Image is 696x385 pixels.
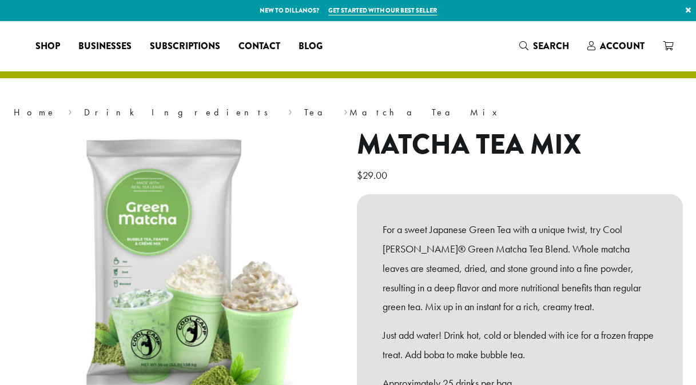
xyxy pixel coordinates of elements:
[14,106,683,119] nav: Breadcrumb
[26,37,69,55] a: Shop
[150,39,220,54] span: Subscriptions
[600,39,645,53] span: Account
[383,220,657,316] p: For a sweet Japanese Green Tea with a unique twist, try Cool [PERSON_NAME]® Green Matcha Tea Blen...
[357,129,683,162] h1: Matcha Tea Mix
[288,102,292,119] span: ›
[533,39,569,53] span: Search
[78,39,132,54] span: Businesses
[14,106,56,118] a: Home
[35,39,60,54] span: Shop
[304,106,332,118] a: Tea
[68,102,72,119] span: ›
[84,106,276,118] a: Drink Ingredients
[510,37,578,55] a: Search
[383,326,657,364] p: Just add water! Drink hot, cold or blended with ice for a frozen frappe treat. Add boba to make b...
[328,6,437,15] a: Get started with our best seller
[299,39,323,54] span: Blog
[238,39,280,54] span: Contact
[344,102,348,119] span: ›
[357,169,390,182] bdi: 29.00
[357,169,363,182] span: $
